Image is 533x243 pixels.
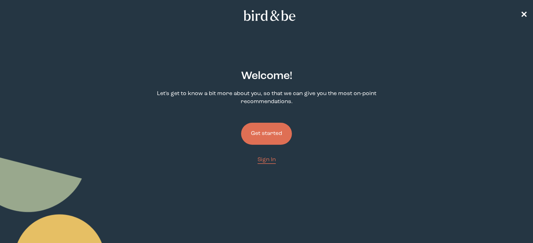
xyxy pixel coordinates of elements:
span: ✕ [520,11,527,20]
a: Get started [241,112,292,156]
a: ✕ [520,9,527,22]
p: Let's get to know a bit more about you, so that we can give you the most on-point recommendations. [139,90,394,106]
button: Get started [241,123,292,145]
span: Sign In [258,157,276,163]
iframe: Gorgias live chat messenger [498,210,526,236]
a: Sign In [258,156,276,164]
h2: Welcome ! [241,68,292,84]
